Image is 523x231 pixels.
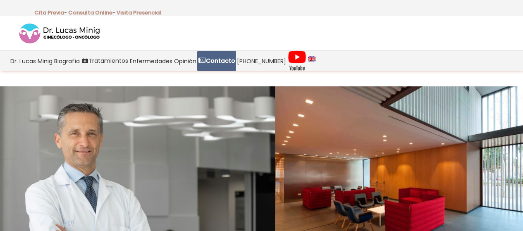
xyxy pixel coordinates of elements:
[68,9,112,17] a: Consulta Online
[53,51,81,71] a: Biografía
[197,51,236,71] a: Contacto
[174,56,196,66] span: Opinión
[287,51,307,71] a: Videos Youtube Ginecología
[81,51,129,71] a: Tratamientos
[173,51,197,71] a: Opinión
[236,51,287,71] a: [PHONE_NUMBER]
[308,56,315,61] img: language english
[34,9,64,17] a: Cita Previa
[130,56,172,66] span: Enfermedades
[129,51,173,71] a: Enfermedades
[10,56,53,66] span: Dr. Lucas Minig
[307,51,316,71] a: language english
[117,9,161,17] a: Visita Presencial
[88,56,128,66] span: Tratamientos
[34,7,67,18] p: -
[54,56,80,66] span: Biografía
[206,57,235,65] strong: Contacto
[68,7,115,18] p: -
[288,50,306,71] img: Videos Youtube Ginecología
[10,51,53,71] a: Dr. Lucas Minig
[237,56,286,66] span: [PHONE_NUMBER]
